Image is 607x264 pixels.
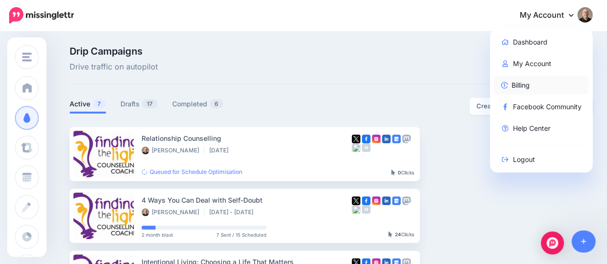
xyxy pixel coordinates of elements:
span: Drip Campaigns [70,46,158,56]
button: Created (newest first) [469,98,568,115]
img: twitter-square.png [352,196,360,205]
img: menu.png [22,53,32,61]
div: My Account [490,29,593,172]
div: Clicks [388,232,414,238]
img: pointer-grey-darker.png [391,170,395,175]
span: 2 month blast [142,232,173,237]
b: 24 [395,231,401,237]
img: google_business-square.png [392,196,401,205]
a: Facebook Community [494,97,589,116]
a: Help Center [494,119,589,138]
a: Dashboard [494,33,589,51]
img: mastodon-grey-square.png [402,196,411,205]
img: bluesky-grey-square.png [352,205,360,214]
li: [DATE] - [DATE] [209,208,258,216]
img: medium-grey-square.png [362,205,370,214]
img: bluesky-grey-square.png [352,143,360,152]
img: facebook-square.png [362,135,370,143]
li: [PERSON_NAME] [142,147,204,154]
a: Logout [494,150,589,169]
a: My Account [494,54,589,73]
div: Clicks [391,170,414,176]
div: Open Intercom Messenger [541,231,564,254]
li: [DATE] [209,147,233,154]
span: 7 [93,99,106,108]
a: Queued for Schedule Optimisation [142,168,242,175]
img: pointer-grey-darker.png [388,231,393,237]
div: 4 Ways You Can Deal with Self-Doubt [142,195,352,206]
li: [PERSON_NAME] [142,208,204,216]
img: Missinglettr [9,7,74,23]
a: Drafts17 [120,98,158,110]
a: Billing [494,76,589,94]
span: 17 [142,99,157,108]
span: 7 Sent / 15 Scheduled [216,232,266,237]
img: mastodon-grey-square.png [402,135,411,143]
span: 6 [210,99,223,108]
img: revenue-blue.png [501,82,508,89]
img: google_business-square.png [392,135,401,143]
div: Relationship Counselling [142,133,352,144]
b: 0 [398,170,401,175]
img: instagram-square.png [372,196,381,205]
span: Drive traffic on autopilot [70,61,158,73]
img: linkedin-square.png [382,135,391,143]
img: instagram-square.png [372,135,381,143]
a: My Account [510,4,593,27]
img: twitter-square.png [352,135,360,143]
img: linkedin-square.png [382,196,391,205]
a: Active7 [70,98,106,110]
a: Completed6 [172,98,224,110]
img: medium-grey-square.png [362,143,370,152]
img: facebook-square.png [362,196,370,205]
div: Created (newest first) [476,102,556,111]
